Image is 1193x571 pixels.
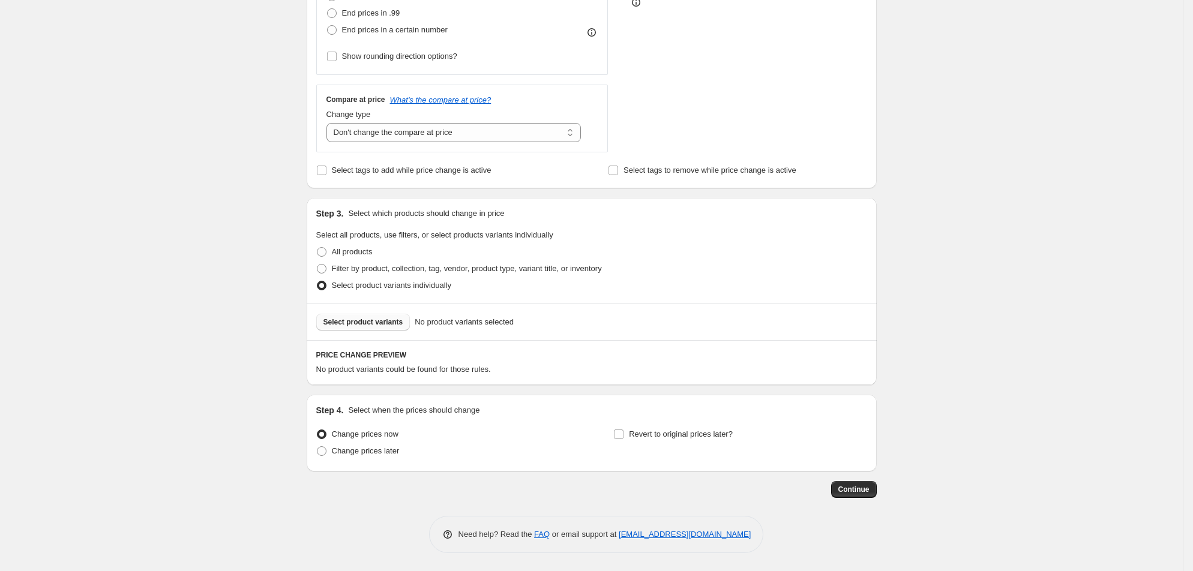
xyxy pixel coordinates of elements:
[458,530,535,539] span: Need help? Read the
[326,95,385,104] h3: Compare at price
[619,530,751,539] a: [EMAIL_ADDRESS][DOMAIN_NAME]
[316,350,867,360] h6: PRICE CHANGE PREVIEW
[326,110,371,119] span: Change type
[332,446,400,455] span: Change prices later
[316,314,410,330] button: Select product variants
[415,316,514,328] span: No product variants selected
[342,25,448,34] span: End prices in a certain number
[348,404,479,416] p: Select when the prices should change
[342,8,400,17] span: End prices in .99
[316,404,344,416] h2: Step 4.
[342,52,457,61] span: Show rounding direction options?
[332,429,398,438] span: Change prices now
[550,530,619,539] span: or email support at
[534,530,550,539] a: FAQ
[332,247,373,256] span: All products
[390,95,491,104] button: What's the compare at price?
[348,208,504,220] p: Select which products should change in price
[831,481,877,498] button: Continue
[332,166,491,175] span: Select tags to add while price change is active
[629,429,733,438] span: Revert to original prices later?
[838,485,870,494] span: Continue
[316,208,344,220] h2: Step 3.
[332,281,451,290] span: Select product variants individually
[624,166,796,175] span: Select tags to remove while price change is active
[316,230,553,239] span: Select all products, use filters, or select products variants individually
[332,264,602,273] span: Filter by product, collection, tag, vendor, product type, variant title, or inventory
[316,365,491,374] span: No product variants could be found for those rules.
[323,317,403,327] span: Select product variants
